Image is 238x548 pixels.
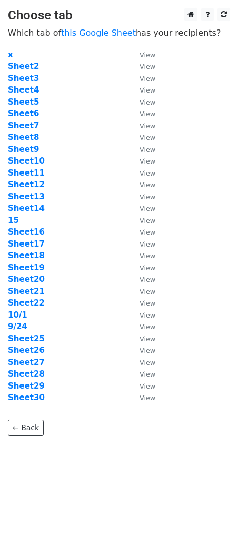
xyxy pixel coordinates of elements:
[129,322,155,331] a: View
[129,109,155,118] a: View
[8,216,19,225] a: 15
[129,310,155,320] a: View
[129,346,155,355] a: View
[140,193,155,201] small: View
[8,322,27,331] a: 9/24
[8,334,45,343] a: Sheet25
[129,358,155,367] a: View
[129,334,155,343] a: View
[140,299,155,307] small: View
[140,288,155,296] small: View
[140,205,155,212] small: View
[140,370,155,378] small: View
[8,133,39,142] strong: Sheet8
[129,369,155,379] a: View
[140,146,155,154] small: View
[140,110,155,118] small: View
[140,75,155,83] small: View
[8,109,39,118] a: Sheet6
[140,51,155,59] small: View
[129,192,155,201] a: View
[8,263,45,272] a: Sheet19
[8,310,27,320] a: 10/1
[8,8,230,23] h3: Choose tab
[8,50,13,59] strong: x
[8,121,39,130] a: Sheet7
[129,287,155,296] a: View
[8,369,45,379] a: Sheet28
[8,74,39,83] a: Sheet3
[8,298,45,308] a: Sheet22
[140,169,155,177] small: View
[8,180,45,189] a: Sheet12
[129,298,155,308] a: View
[8,62,39,71] a: Sheet2
[129,121,155,130] a: View
[129,168,155,178] a: View
[8,420,44,436] a: ← Back
[129,156,155,166] a: View
[129,97,155,107] a: View
[8,227,45,237] a: Sheet16
[129,180,155,189] a: View
[8,251,45,260] strong: Sheet18
[8,287,45,296] strong: Sheet21
[140,394,155,402] small: View
[8,393,45,402] strong: Sheet30
[8,204,45,213] a: Sheet14
[8,381,45,391] a: Sheet29
[140,63,155,70] small: View
[8,145,39,154] a: Sheet9
[8,85,39,95] a: Sheet4
[8,168,45,178] strong: Sheet11
[140,98,155,106] small: View
[8,156,45,166] a: Sheet10
[140,264,155,272] small: View
[61,28,136,38] a: this Google Sheet
[129,74,155,83] a: View
[140,335,155,343] small: View
[140,122,155,130] small: View
[129,381,155,391] a: View
[8,346,45,355] a: Sheet26
[140,181,155,189] small: View
[140,276,155,283] small: View
[8,27,230,38] p: Which tab of has your recipients?
[8,239,45,249] a: Sheet17
[129,239,155,249] a: View
[129,50,155,59] a: View
[140,134,155,141] small: View
[129,393,155,402] a: View
[8,97,39,107] a: Sheet5
[129,85,155,95] a: View
[129,227,155,237] a: View
[129,216,155,225] a: View
[140,240,155,248] small: View
[140,252,155,260] small: View
[8,358,45,367] a: Sheet27
[8,275,45,284] a: Sheet20
[140,228,155,236] small: View
[8,192,45,201] strong: Sheet13
[140,359,155,367] small: View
